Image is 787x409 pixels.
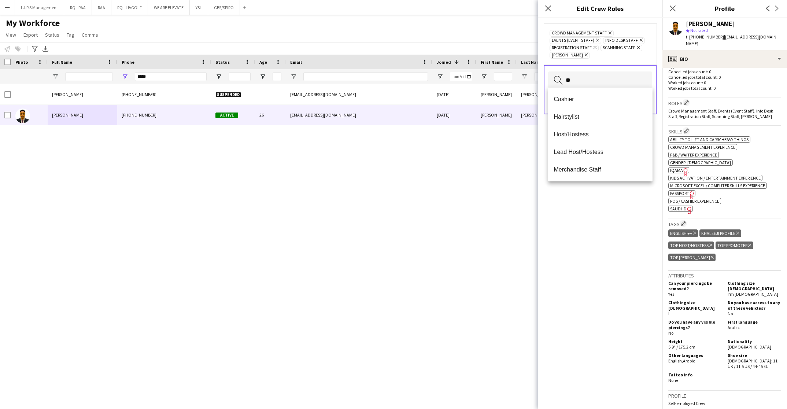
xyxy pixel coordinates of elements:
[668,377,678,383] span: None
[481,59,503,65] span: First Name
[259,73,266,80] button: Open Filter Menu
[30,44,39,53] app-action-btn: Advanced filters
[716,242,753,249] div: TOP PROMOTER
[668,127,781,135] h3: Skills
[92,0,111,15] button: RAA
[476,84,517,104] div: [PERSON_NAME]
[534,72,553,81] input: Last Name Filter Input
[668,401,781,406] p: Self-employed Crew
[552,30,607,36] span: Crowd Management Staff
[668,242,714,249] div: TOP HOST/HOSTESS
[521,59,543,65] span: Last Name
[552,38,594,44] span: Events (Event Staff)
[728,280,781,291] h5: Clothing size [DEMOGRAPHIC_DATA]
[52,73,59,80] button: Open Filter Menu
[538,4,662,13] h3: Edit Crew Roles
[215,59,230,65] span: Status
[668,358,683,364] span: English ,
[670,191,689,196] span: Passport
[554,166,647,173] span: Merchandise Staff
[6,32,16,38] span: View
[42,30,62,40] a: Status
[670,167,683,173] span: IQAMA
[668,300,722,311] h5: Clothing size [DEMOGRAPHIC_DATA]
[603,45,635,51] span: Scanning Staff
[432,84,476,104] div: [DATE]
[64,30,77,40] a: Tag
[699,229,741,237] div: KHALEEJI PROFILE
[554,113,647,120] span: Hairstylist
[662,4,787,13] h3: Profile
[670,160,731,165] span: Gender: [DEMOGRAPHIC_DATA]
[668,220,781,228] h3: Tags
[215,73,222,80] button: Open Filter Menu
[670,183,765,188] span: Microsoft Excel / Computer skills experience
[686,21,735,27] div: [PERSON_NAME]
[728,325,740,330] span: Arabic
[79,30,101,40] a: Comms
[728,311,733,316] span: No
[668,69,781,74] p: Cancelled jobs count: 0
[286,84,432,104] div: [EMAIL_ADDRESS][DOMAIN_NAME]
[728,353,781,358] h5: Shoe size
[668,330,673,336] span: No
[554,148,647,155] span: Lead Host/Hostess
[668,280,722,291] h5: Can your piercings be removed?
[668,319,722,330] h5: Do you have any visible piercings?
[668,85,781,91] p: Worked jobs total count: 0
[728,291,778,297] span: I'm [DEMOGRAPHIC_DATA]
[670,198,719,204] span: POS / Cashier experience
[668,74,781,80] p: Cancelled jobs total count: 0
[190,0,208,15] button: YSL
[690,27,708,33] span: Not rated
[605,38,638,44] span: Info Desk Staff
[117,84,211,104] div: [PHONE_NUMBER]
[52,112,83,118] span: [PERSON_NAME]
[3,30,19,40] a: View
[670,144,735,150] span: Crowd management experience
[668,353,722,358] h5: Other languages
[15,108,30,123] img: Mohammed Salahaldeen
[21,30,41,40] a: Export
[517,84,557,104] div: [PERSON_NAME]
[728,344,771,350] span: [DEMOGRAPHIC_DATA]
[728,358,777,369] span: [DEMOGRAPHIC_DATA]: 11 UK / 11.5 US / 44-45 EU
[521,73,528,80] button: Open Filter Menu
[229,72,251,81] input: Status Filter Input
[668,80,781,85] p: Worked jobs count: 0
[15,0,64,15] button: L.I.P.S Management
[552,45,592,51] span: Registration Staff
[290,73,297,80] button: Open Filter Menu
[686,34,724,40] span: t. [PHONE_NUMBER]
[668,108,773,119] span: Crowd Management Staff, Events (Event Staff), Info Desk Staff, Registration Staff, Scanning Staff...
[52,59,72,65] span: Full Name
[668,99,781,107] h3: Roles
[554,131,647,138] span: Host/Hostess
[668,229,698,237] div: ENGLISH ++
[686,34,779,46] span: | [EMAIL_ADDRESS][DOMAIN_NAME]
[41,44,50,53] app-action-btn: Export XLSX
[670,175,761,181] span: Kids activation / Entertainment experience
[728,300,781,311] h5: Do you have access to any of these vehicles?
[6,18,60,29] span: My Workforce
[286,105,432,125] div: [EMAIL_ADDRESS][DOMAIN_NAME]
[117,105,211,125] div: [PHONE_NUMBER]
[670,152,717,158] span: F&B / Waiter experience
[670,206,687,211] span: SAUDI ID
[135,72,207,81] input: Phone Filter Input
[668,339,722,344] h5: Height
[122,73,128,80] button: Open Filter Menu
[668,272,781,279] h3: Attributes
[450,72,472,81] input: Joined Filter Input
[208,0,240,15] button: GES/SPIRO
[668,311,670,316] span: L
[82,32,98,38] span: Comms
[122,59,134,65] span: Phone
[668,372,722,377] h5: Tattoo info
[517,105,557,125] div: [PERSON_NAME]
[303,72,428,81] input: Email Filter Input
[683,358,695,364] span: Arabic
[23,32,38,38] span: Export
[552,52,583,58] span: [PERSON_NAME]
[668,344,695,350] span: 5'9" / 175.2 cm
